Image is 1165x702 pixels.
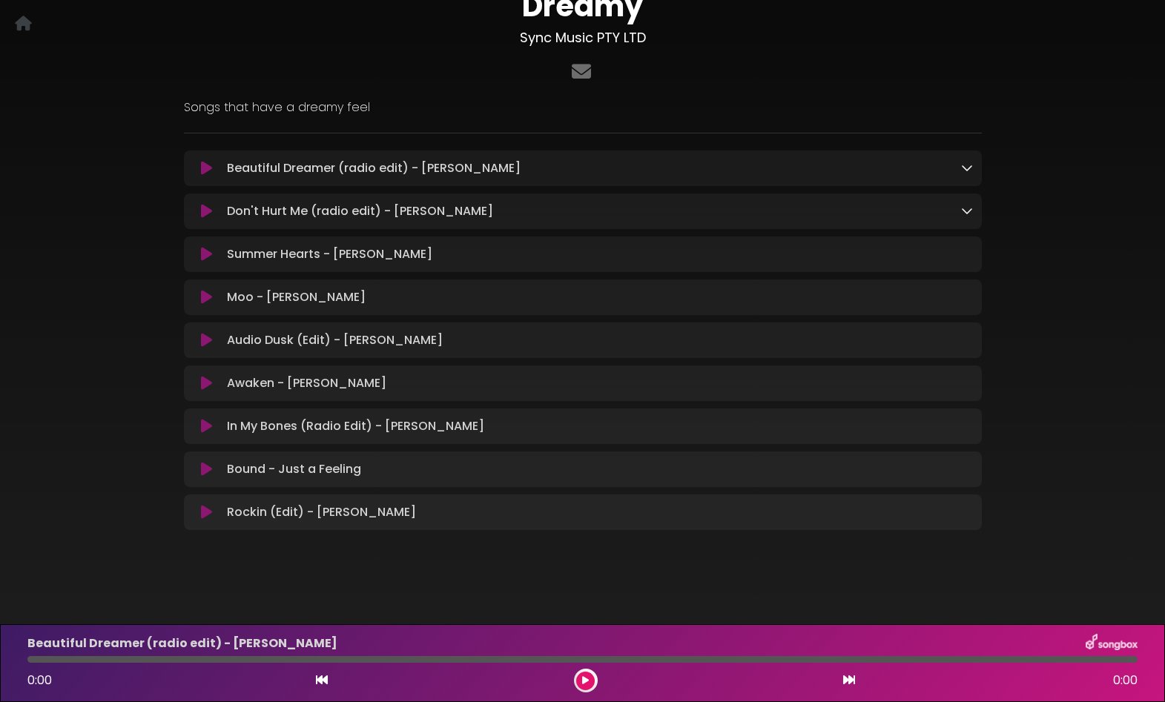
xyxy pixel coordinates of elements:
p: Songs that have a dreamy feel [184,99,982,116]
p: In My Bones (Radio Edit) - [PERSON_NAME] [227,417,484,435]
p: Beautiful Dreamer (radio edit) - [PERSON_NAME] [227,159,521,177]
p: Don't Hurt Me (radio edit) - [PERSON_NAME] [227,202,493,220]
p: Awaken - [PERSON_NAME] [227,374,386,392]
p: Rockin (Edit) - [PERSON_NAME] [227,503,416,521]
p: Summer Hearts - [PERSON_NAME] [227,245,432,263]
h3: Sync Music PTY LTD [184,30,982,46]
p: Audio Dusk (Edit) - [PERSON_NAME] [227,331,443,349]
p: Bound - Just a Feeling [227,460,361,478]
p: Moo - [PERSON_NAME] [227,288,366,306]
